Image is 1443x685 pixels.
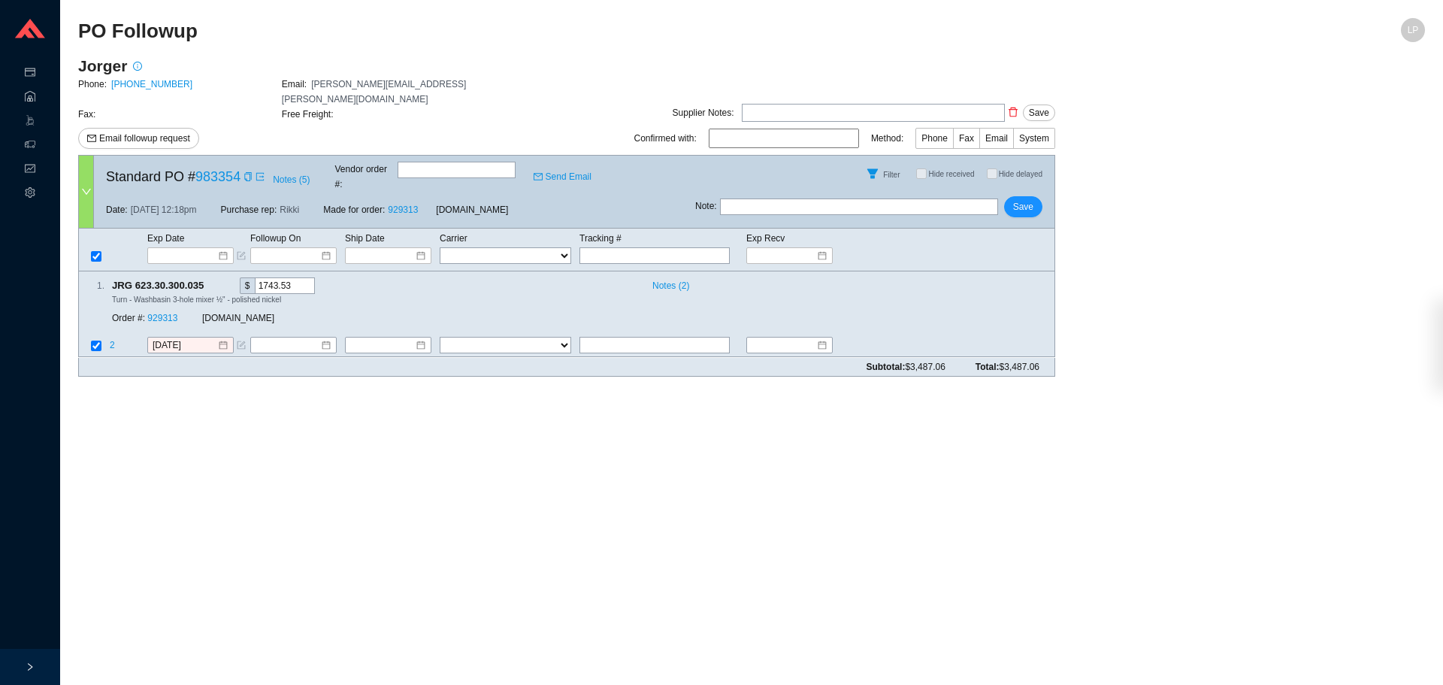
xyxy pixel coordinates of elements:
[1019,133,1049,144] span: System
[1408,18,1419,42] span: LP
[106,202,128,217] span: Date:
[861,168,884,180] span: filter
[746,233,785,244] span: Exp Recv
[153,338,217,353] input: 9/24/2025
[244,172,253,181] span: copy
[111,79,192,89] a: [PHONE_NUMBER]
[652,278,689,293] span: Notes ( 2 )
[250,233,301,244] span: Followup On
[131,202,197,217] span: [DATE] 12:18pm
[106,165,240,188] span: Standard PO #
[985,133,1008,144] span: Email
[237,251,246,260] span: form
[78,79,107,89] span: Phone:
[999,170,1042,178] span: Hide delayed
[25,158,35,182] span: fund
[928,170,974,178] span: Hide received
[282,79,307,89] span: Email:
[959,133,974,144] span: Fax
[335,162,395,192] span: Vendor order # :
[1023,105,1055,121] button: Save
[388,205,418,215] a: 929313
[534,169,591,184] a: mailSend Email
[280,202,299,217] span: Rikki
[282,79,466,105] span: [PERSON_NAME][EMAIL_ADDRESS][PERSON_NAME][DOMAIN_NAME]
[273,172,310,187] span: Notes ( 5 )
[1006,107,1021,117] span: delete
[81,186,92,197] span: down
[256,169,265,184] a: export
[905,362,945,372] span: $3,487.06
[112,314,145,324] span: Order #:
[1029,105,1049,120] span: Save
[26,662,35,671] span: right
[579,233,622,244] span: Tracking #
[195,169,240,184] a: 983354
[534,172,543,181] span: mail
[237,341,246,350] span: form
[202,314,274,324] span: [DOMAIN_NAME]
[323,205,385,215] span: Made for order:
[916,168,927,179] input: Hide received
[861,162,885,186] button: Filter
[1005,102,1021,123] button: delete
[99,131,190,146] span: Email followup request
[221,202,277,217] span: Purchase rep:
[282,109,334,120] span: Free Freight:
[921,133,948,144] span: Phone
[244,169,253,184] div: Copy
[1004,196,1042,217] button: Save
[987,168,997,179] input: Hide delayed
[147,314,177,324] a: 929313
[634,128,1055,149] div: Confirmed with: Method:
[78,56,127,77] h3: Jorger
[646,277,690,288] button: Notes (2)
[866,359,945,374] span: Subtotal:
[673,105,734,120] div: Supplier Notes:
[112,296,281,304] span: Turn - Washbasin 3-hole mixer ½" - polished nickel
[110,341,117,351] span: 2
[695,199,717,215] span: Note :
[79,278,104,293] div: 1 .
[1000,362,1039,372] span: $3,487.06
[112,277,217,294] span: JRG 623.30.300.035
[87,134,96,144] span: mail
[207,277,216,294] div: Copy
[256,172,265,181] span: export
[272,171,310,182] button: Notes (5)
[883,171,900,179] span: Filter
[127,56,148,77] button: info-circle
[345,233,385,244] span: Ship Date
[436,202,508,217] span: [DOMAIN_NAME]
[128,62,147,71] span: info-circle
[147,233,184,244] span: Exp Date
[976,359,1039,374] span: Total:
[78,128,199,149] button: mailEmail followup request
[25,182,35,206] span: setting
[440,233,467,244] span: Carrier
[78,109,95,120] span: Fax:
[25,62,35,86] span: credit-card
[240,277,255,294] div: $
[1013,199,1033,214] span: Save
[78,18,1088,44] h2: PO Followup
